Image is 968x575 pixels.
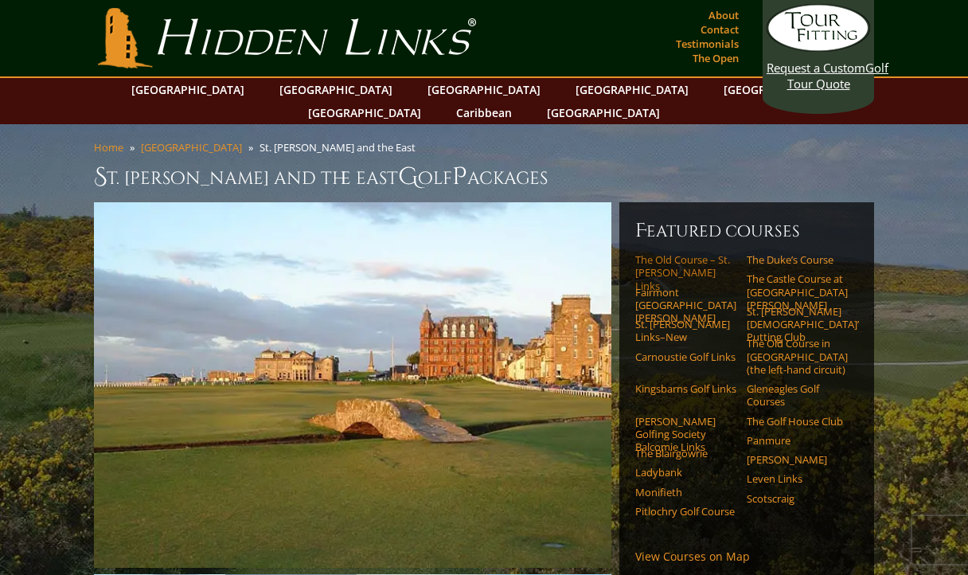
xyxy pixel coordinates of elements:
a: The Castle Course at [GEOGRAPHIC_DATA][PERSON_NAME] [747,272,848,311]
h1: St. [PERSON_NAME] and the East olf ackages [94,161,874,193]
a: The Open [689,47,743,69]
a: Fairmont [GEOGRAPHIC_DATA][PERSON_NAME] [635,286,736,325]
a: Scotscraig [747,492,848,505]
a: [GEOGRAPHIC_DATA] [123,78,252,101]
a: Home [94,140,123,155]
a: Pitlochry Golf Course [635,505,736,518]
a: The Blairgowrie [635,447,736,460]
a: The Old Course in [GEOGRAPHIC_DATA] (the left-hand circuit) [747,337,848,376]
a: [GEOGRAPHIC_DATA] [141,140,242,155]
a: View Courses on Map [635,549,750,564]
a: [GEOGRAPHIC_DATA] [420,78,548,101]
a: Panmure [747,434,848,447]
a: St. [PERSON_NAME] Links–New [635,318,736,344]
a: [GEOGRAPHIC_DATA] [300,101,429,124]
a: Caribbean [448,101,520,124]
span: G [398,161,418,193]
a: [GEOGRAPHIC_DATA] [271,78,400,101]
a: The Old Course – St. [PERSON_NAME] Links [635,253,736,292]
a: Leven Links [747,472,848,485]
a: Kingsbarns Golf Links [635,382,736,395]
a: The Golf House Club [747,415,848,428]
span: P [452,161,467,193]
a: Gleneagles Golf Courses [747,382,848,409]
a: About [705,4,743,26]
a: Testimonials [672,33,743,55]
a: Contact [697,18,743,41]
h6: Featured Courses [635,218,858,244]
a: [GEOGRAPHIC_DATA] [539,101,668,124]
a: The Duke’s Course [747,253,848,266]
a: Monifieth [635,486,736,499]
a: [PERSON_NAME] [747,453,848,466]
a: [PERSON_NAME] Golfing Society Balcomie Links [635,415,736,454]
a: [GEOGRAPHIC_DATA] [568,78,697,101]
a: Request a CustomGolf Tour Quote [767,4,870,92]
span: Request a Custom [767,60,865,76]
li: St. [PERSON_NAME] and the East [260,140,422,155]
a: Carnoustie Golf Links [635,350,736,363]
a: St. [PERSON_NAME] [DEMOGRAPHIC_DATA]’ Putting Club [747,305,848,344]
a: [GEOGRAPHIC_DATA] [716,78,845,101]
a: Ladybank [635,466,736,479]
